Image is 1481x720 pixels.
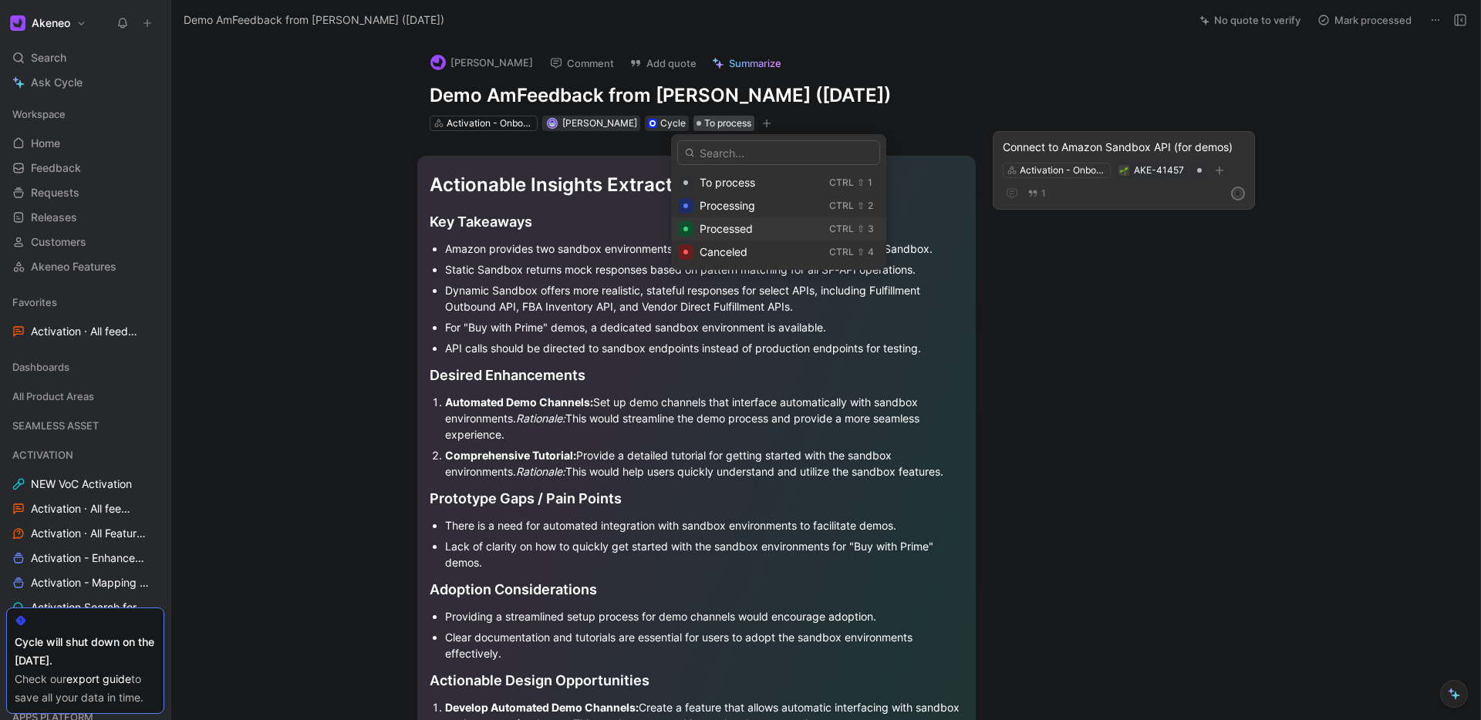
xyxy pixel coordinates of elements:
[829,198,854,214] div: Ctrl
[868,198,873,214] div: 2
[700,199,755,212] span: Processing
[829,175,854,190] div: Ctrl
[868,221,874,237] div: 3
[829,244,854,260] div: Ctrl
[700,245,747,258] span: Canceled
[857,175,865,190] div: ⇧
[700,176,755,189] span: To process
[868,175,872,190] div: 1
[857,221,865,237] div: ⇧
[700,222,753,235] span: Processed
[829,221,854,237] div: Ctrl
[868,244,874,260] div: 4
[857,198,865,214] div: ⇧
[677,140,880,165] input: Search...
[857,244,865,260] div: ⇧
